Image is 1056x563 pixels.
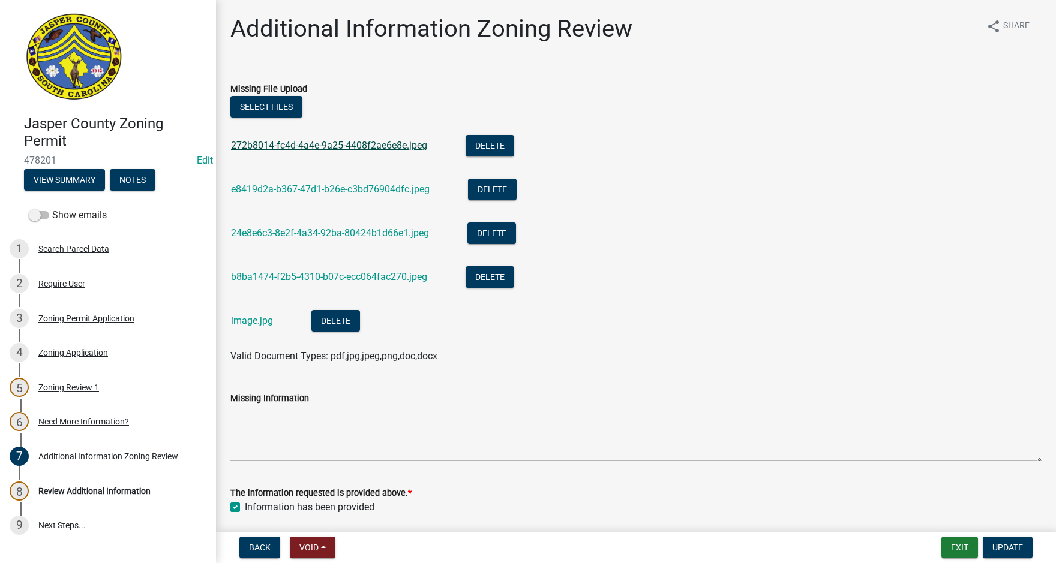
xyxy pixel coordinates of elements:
a: image.jpg [231,315,273,326]
div: Zoning Application [38,348,108,357]
wm-modal-confirm: Delete Document [466,141,514,152]
div: 3 [10,309,29,328]
span: Void [299,543,319,552]
wm-modal-confirm: Delete Document [466,272,514,284]
label: Show emails [29,208,107,222]
a: 272b8014-fc4d-4a4e-9a25-4408f2ae6e8e.jpeg [231,140,427,151]
div: 4 [10,343,29,362]
button: Delete [468,179,517,200]
label: Missing Information [230,395,309,403]
span: Update [992,543,1023,552]
button: View Summary [24,169,105,191]
div: 5 [10,378,29,397]
div: 2 [10,274,29,293]
div: 8 [10,481,29,501]
label: Information has been provided [245,500,374,514]
div: 1 [10,239,29,258]
wm-modal-confirm: Delete Document [311,316,360,327]
span: 478201 [24,155,192,166]
a: b8ba1474-f2b5-4310-b07c-ecc064fac270.jpeg [231,271,427,282]
span: Back [249,543,271,552]
button: Delete [466,135,514,156]
div: Need More Information? [38,417,129,426]
div: Search Parcel Data [38,245,109,253]
button: Delete [466,266,514,288]
div: Zoning Review 1 [38,383,99,392]
a: 24e8e6c3-8e2f-4a34-92ba-80424b1d66e1.jpeg [231,227,429,239]
wm-modal-confirm: Notes [110,176,155,185]
wm-modal-confirm: Delete Document [468,185,517,196]
button: Notes [110,169,155,191]
wm-modal-confirm: Delete Document [467,228,516,240]
h1: Additional Information Zoning Review [230,14,632,43]
h4: Jasper County Zoning Permit [24,115,206,150]
span: Share [1003,19,1030,34]
button: Delete [311,310,360,332]
button: Select files [230,96,302,118]
button: Exit [941,537,978,558]
label: Missing File Upload [230,85,307,94]
div: 7 [10,447,29,466]
div: 6 [10,412,29,431]
img: Jasper County, South Carolina [24,13,124,103]
div: Review Additional Information [38,487,151,495]
span: Valid Document Types: pdf,jpg,jpeg,png,doc,docx [230,350,437,362]
div: 9 [10,516,29,535]
button: Void [290,537,335,558]
div: Additional Information Zoning Review [38,452,178,460]
label: The information requested is provided above. [230,489,412,498]
wm-modal-confirm: Summary [24,176,105,185]
button: shareShare [977,14,1039,38]
a: Edit [197,155,213,166]
button: Back [239,537,280,558]
i: share [986,19,1001,34]
button: Update [983,537,1033,558]
wm-modal-confirm: Edit Application Number [197,155,213,166]
div: Require User [38,279,85,288]
div: Zoning Permit Application [38,314,134,323]
a: e8419d2a-b367-47d1-b26e-c3bd76904dfc.jpeg [231,183,430,195]
button: Delete [467,222,516,244]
